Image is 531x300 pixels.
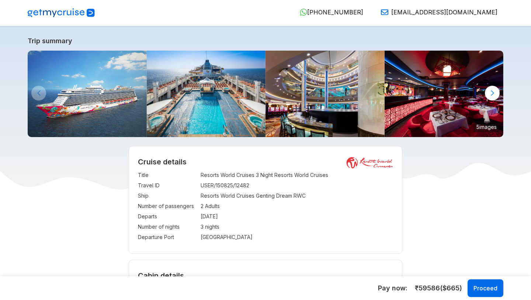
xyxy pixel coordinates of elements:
td: Resorts World Cruises Genting Dream RWC [201,191,393,201]
img: Email [381,8,388,16]
td: Resorts World Cruises 3 Night Resorts World Cruises [201,170,393,180]
td: Ship [138,191,197,201]
td: 2 Adults [201,201,393,211]
span: [EMAIL_ADDRESS][DOMAIN_NAME] [391,8,497,16]
td: : [197,211,201,222]
td: : [197,201,201,211]
td: Number of passengers [138,201,197,211]
span: [PHONE_NUMBER] [307,8,363,16]
h4: Cabin details [138,271,393,280]
h5: Pay now: [378,284,407,293]
td: : [197,232,201,242]
td: Title [138,170,197,180]
td: [DATE] [201,211,393,222]
small: 5 images [473,121,500,132]
a: [PHONE_NUMBER] [294,8,363,16]
img: GentingDreambyResortsWorldCruises-KlookIndia.jpg [28,51,147,137]
img: Main-Pool-800x533.jpg [147,51,266,137]
a: Trip summary [28,37,503,45]
td: : [197,222,201,232]
button: Proceed [468,279,503,297]
td: : [197,180,201,191]
a: [EMAIL_ADDRESS][DOMAIN_NAME] [375,8,497,16]
td: Number of nights [138,222,197,232]
td: USER/150825/12482 [201,180,393,191]
td: 3 nights [201,222,393,232]
img: 4.jpg [265,51,385,137]
td: : [197,170,201,180]
td: Travel ID [138,180,197,191]
td: : [197,191,201,201]
td: Departs [138,211,197,222]
img: 16.jpg [385,51,504,137]
td: [GEOGRAPHIC_DATA] [201,232,393,242]
h2: Cruise details [138,157,393,166]
img: WhatsApp [300,8,307,16]
td: Departure Port [138,232,197,242]
span: ₹ 59586 ($ 665 ) [415,283,462,293]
